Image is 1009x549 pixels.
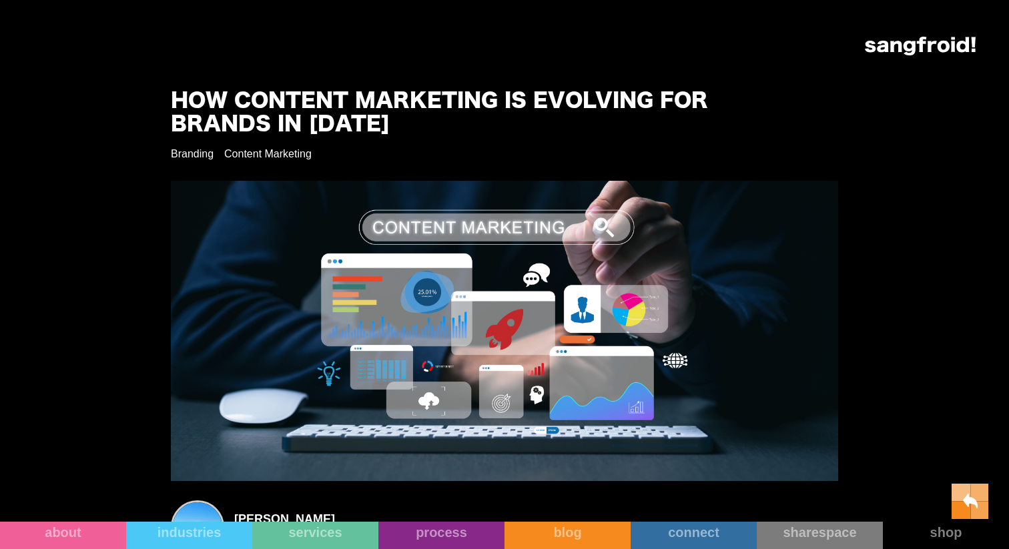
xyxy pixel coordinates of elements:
[757,522,883,549] a: sharespace
[224,147,312,161] div: Content Marketing
[631,522,757,549] a: connect
[252,524,378,540] div: services
[631,524,757,540] div: connect
[378,524,504,540] div: process
[171,90,798,137] h1: How Content Marketing Is Evolving for Brands in [DATE]
[504,522,631,549] a: blog
[757,524,883,540] div: sharespace
[504,524,631,540] div: blog
[252,522,378,549] a: services
[126,524,252,540] div: industries
[883,524,1009,540] div: shop
[865,37,976,55] img: logo
[378,522,504,549] a: process
[126,522,252,549] a: industries
[952,484,989,519] img: This is an image of a orange square button.
[883,522,1009,549] a: shop
[234,512,391,526] a: [PERSON_NAME]
[171,147,214,161] div: Branding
